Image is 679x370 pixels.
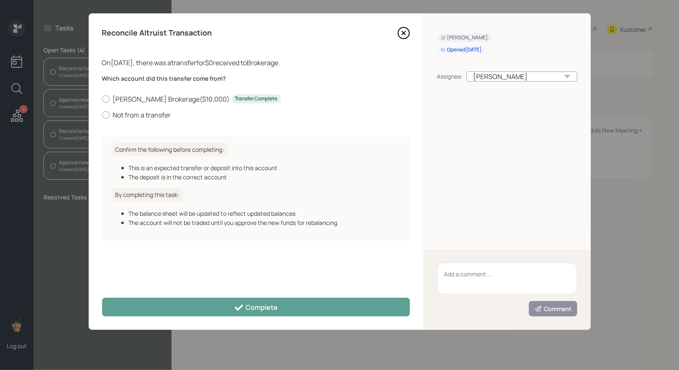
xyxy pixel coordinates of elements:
h6: By completing this task: [112,188,183,202]
div: Comment [534,305,572,313]
div: This is an expected transfer or deposit into this account [129,163,400,172]
div: The deposit is in the correct account [129,173,400,181]
div: The account will not be traded until you approve the new funds for rebalancing [129,218,400,227]
h4: Reconcile Altruist Transaction [102,28,212,38]
div: [PERSON_NAME] [466,71,577,82]
div: [PERSON_NAME] [441,34,488,41]
button: Comment [529,301,577,316]
label: Not from a transfer [102,110,410,120]
button: Complete [102,298,410,316]
label: [PERSON_NAME] Brokerage ( $10,000 ) [102,94,410,104]
div: Transfer Complete [235,95,278,102]
h6: Confirm the following before completing: [112,143,228,157]
div: The balance sheet will be updated to reflect updated balances [129,209,400,218]
div: Opened [DATE] [441,46,482,54]
div: On [DATE] , there was a transfer for $0 received to Brokerage . [102,58,410,68]
div: Assignee: [437,72,463,81]
div: Complete [234,303,278,313]
label: Which account did this transfer come from? [102,74,410,83]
